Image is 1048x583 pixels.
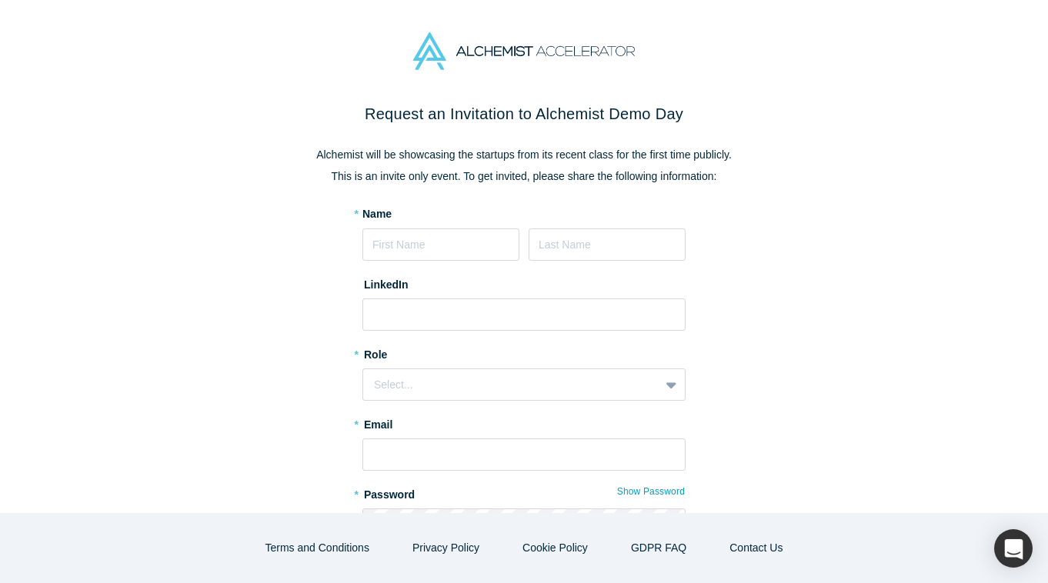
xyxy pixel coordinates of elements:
button: Privacy Policy [396,535,496,561]
h2: Request an Invitation to Alchemist Demo Day [201,102,847,125]
div: Select... [374,377,649,393]
label: Email [362,411,686,433]
p: This is an invite only event. To get invited, please share the following information: [201,168,847,185]
button: Show Password [616,481,686,501]
img: Alchemist Accelerator Logo [413,32,635,70]
p: Alchemist will be showcasing the startups from its recent class for the first time publicly. [201,147,847,163]
a: GDPR FAQ [615,535,703,561]
button: Contact Us [713,535,799,561]
input: Last Name [529,228,686,261]
label: Role [362,341,686,363]
label: LinkedIn [362,272,409,293]
label: Password [362,481,686,503]
label: Name [362,206,392,222]
input: First Name [362,228,519,261]
button: Terms and Conditions [249,535,385,561]
button: Cookie Policy [506,535,604,561]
